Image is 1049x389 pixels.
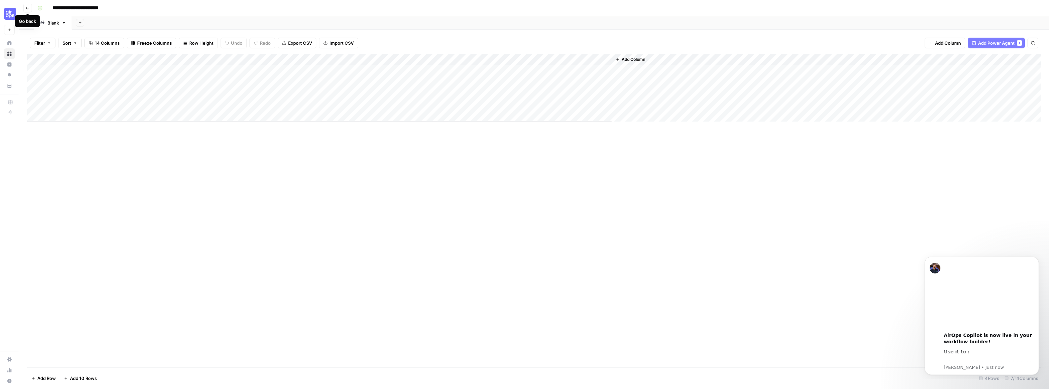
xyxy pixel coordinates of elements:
button: Add Power Agent1 [968,38,1025,48]
button: Undo [221,38,247,48]
iframe: Intercom notifications message [915,251,1049,379]
button: Export CSV [278,38,316,48]
button: Filter [30,38,55,48]
a: Opportunities [4,70,15,81]
span: Undo [231,40,242,46]
span: Filter [34,40,45,46]
div: Blank [47,19,59,26]
button: Redo [249,38,275,48]
a: Usage [4,365,15,376]
button: Sort [58,38,82,48]
span: Add 10 Rows [70,375,97,382]
a: Home [4,38,15,48]
a: Settings [4,354,15,365]
span: Add Column [935,40,961,46]
div: 1 [1017,40,1022,46]
span: Freeze Columns [137,40,172,46]
button: Add Column [613,55,648,64]
button: Row Height [179,38,218,48]
span: Export CSV [288,40,312,46]
button: Freeze Columns [127,38,176,48]
span: Import CSV [329,40,354,46]
span: Add Row [37,375,56,382]
button: Add 10 Rows [60,373,101,384]
span: Add Column [622,56,645,62]
img: September Cohort Logo [4,8,16,20]
button: Import CSV [319,38,358,48]
span: Sort [63,40,71,46]
button: Add Row [27,373,60,384]
span: Add Power Agent [978,40,1015,46]
button: Help + Support [4,376,15,386]
span: Redo [260,40,271,46]
a: Insights [4,59,15,70]
a: Blank [34,16,72,30]
button: Add Column [925,38,965,48]
a: Browse [4,48,15,59]
a: Your Data [4,81,15,91]
button: 14 Columns [84,38,124,48]
span: Row Height [189,40,213,46]
span: 1 [1018,40,1020,46]
span: 14 Columns [95,40,120,46]
button: Workspace: September Cohort [4,5,15,22]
